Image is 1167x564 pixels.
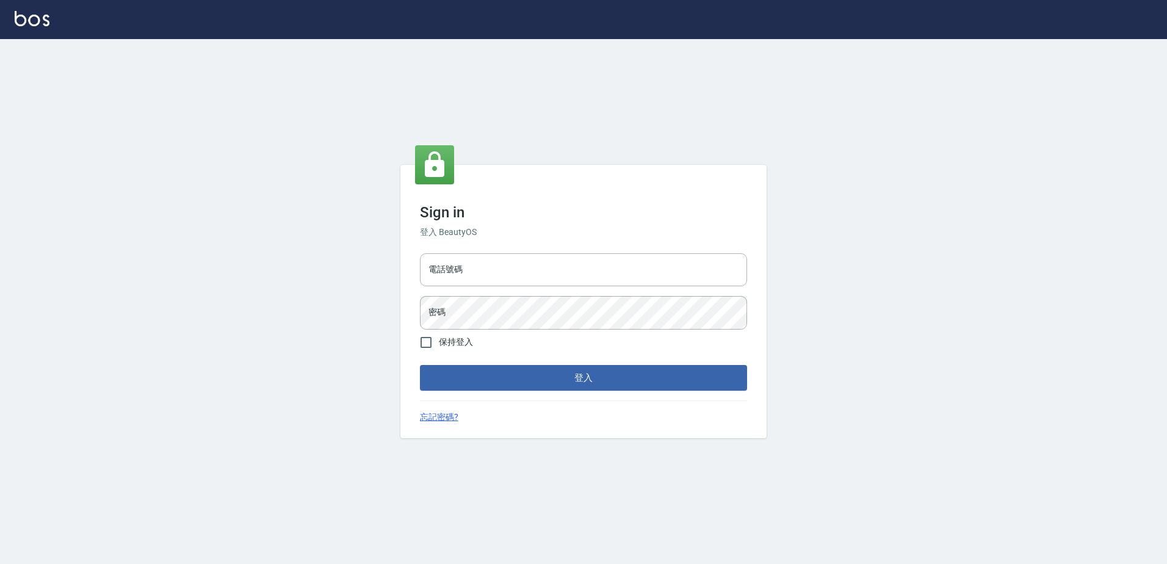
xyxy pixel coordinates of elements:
a: 忘記密碼? [420,411,458,424]
button: 登入 [420,365,747,391]
span: 保持登入 [439,336,473,349]
h6: 登入 BeautyOS [420,226,747,239]
h3: Sign in [420,204,747,221]
img: Logo [15,11,49,26]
